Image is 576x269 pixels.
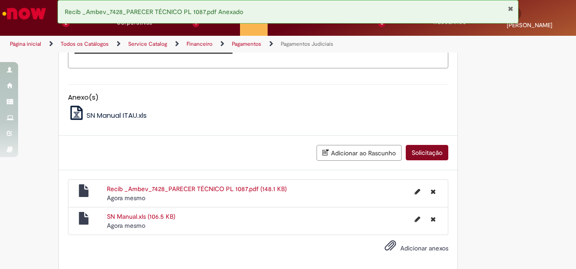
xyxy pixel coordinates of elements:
a: Página inicial [10,40,41,48]
button: Fechar Notificação [508,5,514,12]
button: Adicionar anexos [382,237,398,258]
a: Pagamentos [232,40,261,48]
ul: Trilhas de página [7,36,377,53]
textarea: Descrição [68,44,448,68]
h5: Anexo(s) [68,94,448,101]
span: Agora mesmo [107,221,145,230]
button: Excluir SN Manual.xls [425,212,441,226]
span: [PERSON_NAME] [507,21,552,29]
time: 29/09/2025 14:03:03 [107,194,145,202]
span: Adicionar anexos [400,244,448,252]
button: Excluir Recib _Ambev_7428_PARECER TÉCNICO PL 1087.pdf [425,184,441,199]
time: 29/09/2025 14:02:14 [107,221,145,230]
a: Service Catalog [128,40,167,48]
a: SN Manual ITAU.xls [68,110,147,120]
button: Solicitação [406,145,448,160]
a: SN Manual.xls (106.5 KB) [107,212,175,221]
span: Recib _Ambev_7428_PARECER TÉCNICO PL 1087.pdf Anexado [65,8,243,16]
span: Agora mesmo [107,194,145,202]
span: SN Manual ITAU.xls [86,110,147,120]
img: ServiceNow [1,5,48,23]
button: Editar nome de arquivo SN Manual.xls [409,212,426,226]
button: Editar nome de arquivo Recib _Ambev_7428_PARECER TÉCNICO PL 1087.pdf [409,184,426,199]
a: Financeiro [187,40,212,48]
a: Todos os Catálogos [61,40,109,48]
button: Adicionar ao Rascunho [317,145,402,161]
a: Pagamentos Judiciais [281,40,333,48]
a: Recib _Ambev_7428_PARECER TÉCNICO PL 1087.pdf (148.1 KB) [107,185,287,193]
